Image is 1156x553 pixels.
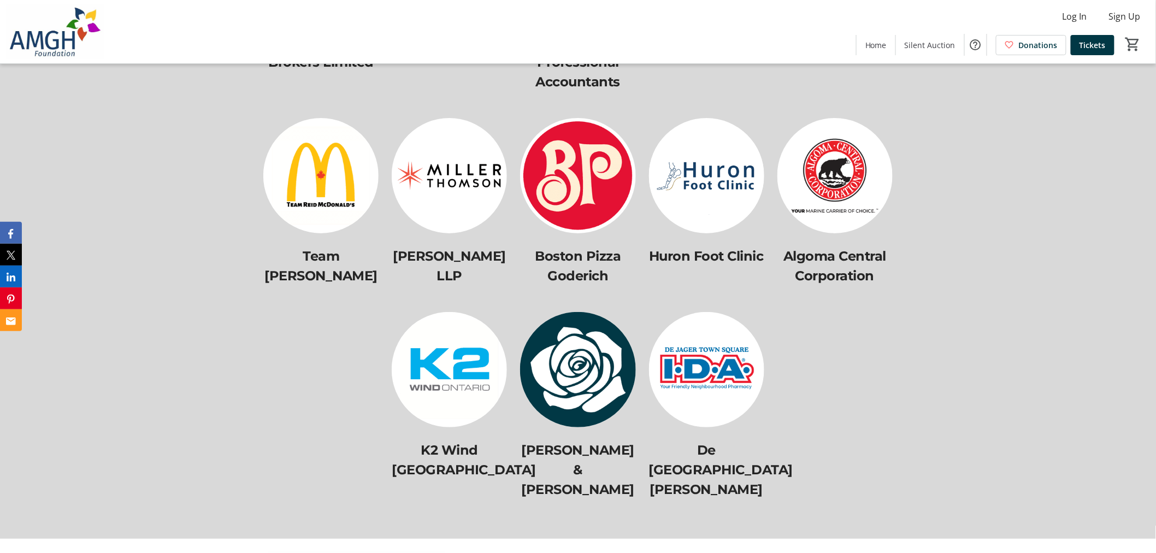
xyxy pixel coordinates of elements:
span: Sign Up [1109,10,1141,23]
img: <p>Boston Pizza Goderich</p> logo [520,118,635,233]
p: Huron Foot Clinic [649,246,764,266]
p: K2 Wind [GEOGRAPHIC_DATA] [392,440,507,480]
a: Silent Auction [896,35,964,55]
span: Silent Auction [905,39,956,51]
span: Donations [1019,39,1058,51]
button: Help [965,34,987,56]
img: <p>Team Reid McDonald&#39;s</p> logo [263,118,379,233]
a: Donations [996,35,1066,55]
p: [PERSON_NAME] LLP [392,246,507,286]
button: Log In [1054,8,1096,25]
p: Boston Pizza Goderich [520,246,635,286]
p: [PERSON_NAME] & [PERSON_NAME] [520,440,635,499]
img: <p>Miller Thomson LLP</p> logo [392,118,507,233]
img: <p>De Jager Town Square IDA</p> logo [649,312,764,427]
img: <p>Algoma Central Corporation</p> logo [777,118,893,233]
img: <p>K2 Wind Ontario</p> logo [392,312,507,427]
p: Team [PERSON_NAME] [263,246,379,286]
a: Home [857,35,895,55]
a: Tickets [1071,35,1114,55]
span: Log In [1063,10,1087,23]
p: De [GEOGRAPHIC_DATA] [PERSON_NAME] [649,440,764,499]
img: <p>Huron Foot Clinic</p> logo [649,118,764,233]
img: <p>Sherry &amp; Herb Marshall</p> logo [520,312,635,427]
span: Tickets [1080,39,1106,51]
span: Home [865,39,887,51]
p: Algoma Central Corporation [777,246,893,286]
img: Alexandra Marine & General Hospital Foundation's Logo [7,4,104,59]
button: Sign Up [1100,8,1149,25]
button: Cart [1123,34,1143,54]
